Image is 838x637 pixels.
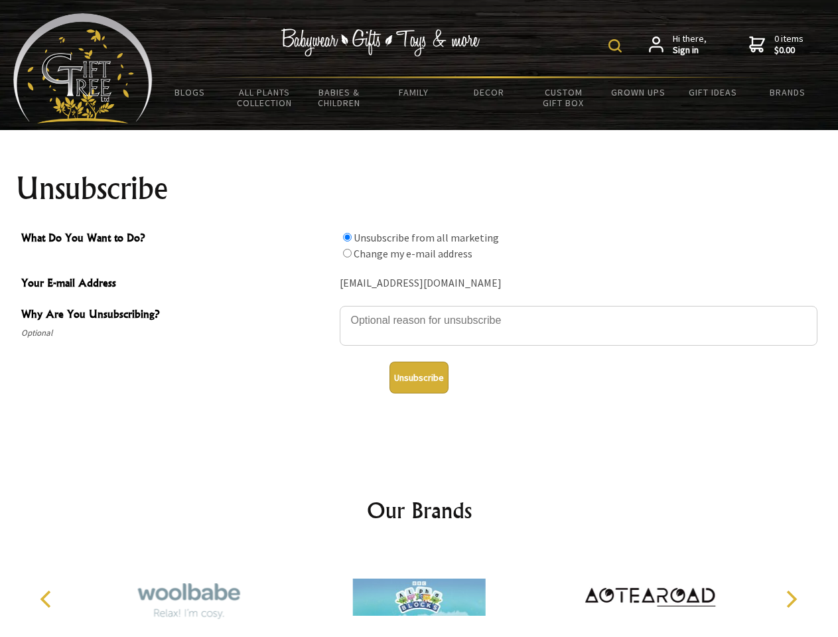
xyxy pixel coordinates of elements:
a: 0 items$0.00 [749,33,803,56]
input: What Do You Want to Do? [343,249,352,257]
a: Family [377,78,452,106]
strong: $0.00 [774,44,803,56]
a: Decor [451,78,526,106]
span: Your E-mail Address [21,275,333,294]
h2: Our Brands [27,494,812,526]
a: All Plants Collection [228,78,303,117]
img: product search [608,39,622,52]
span: 0 items [774,33,803,56]
span: Why Are You Unsubscribing? [21,306,333,325]
a: Custom Gift Box [526,78,601,117]
a: Hi there,Sign in [649,33,707,56]
a: Brands [750,78,825,106]
img: Babywear - Gifts - Toys & more [281,29,480,56]
a: Gift Ideas [675,78,750,106]
strong: Sign in [673,44,707,56]
h1: Unsubscribe [16,173,823,204]
a: Babies & Children [302,78,377,117]
img: Babyware - Gifts - Toys and more... [13,13,153,123]
div: [EMAIL_ADDRESS][DOMAIN_NAME] [340,273,817,294]
button: Previous [33,585,62,614]
span: Optional [21,325,333,341]
label: Unsubscribe from all marketing [354,231,499,244]
textarea: Why Are You Unsubscribing? [340,306,817,346]
button: Next [776,585,805,614]
label: Change my e-mail address [354,247,472,260]
a: Grown Ups [600,78,675,106]
button: Unsubscribe [389,362,449,393]
input: What Do You Want to Do? [343,233,352,242]
span: Hi there, [673,33,707,56]
a: BLOGS [153,78,228,106]
span: What Do You Want to Do? [21,230,333,249]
